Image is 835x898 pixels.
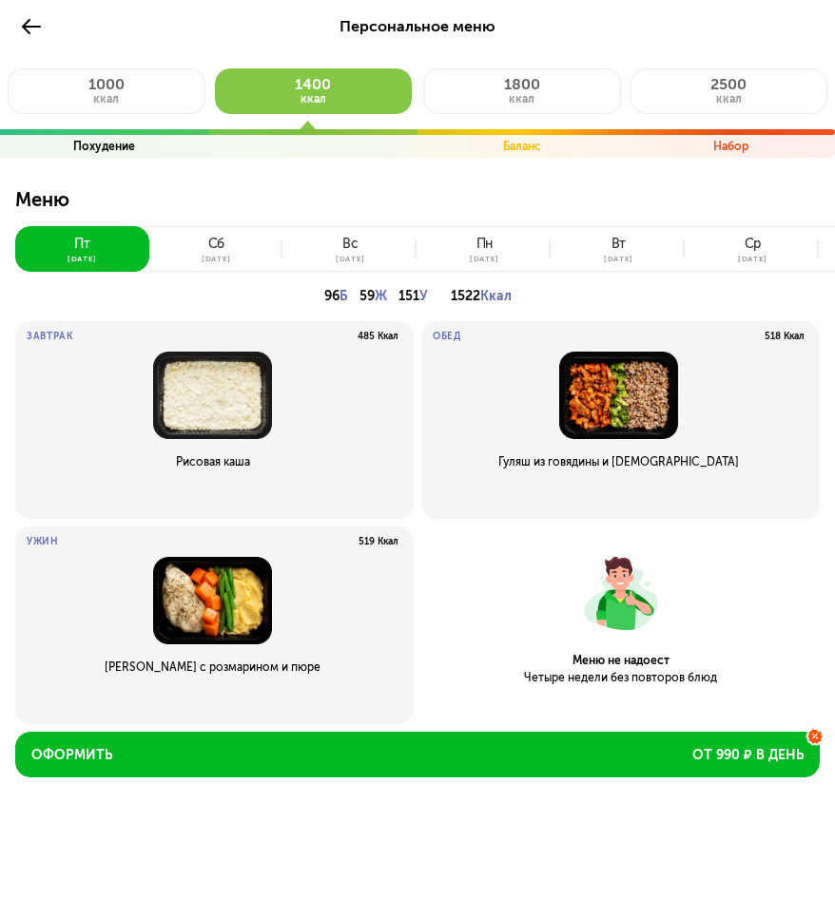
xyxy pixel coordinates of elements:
[437,653,805,668] p: Меню не надоест
[27,331,73,342] p: Завтрак
[324,283,348,310] p: 96
[208,237,225,252] div: сб
[27,659,398,675] p: [PERSON_NAME] с розмарином и пюре
[504,75,540,93] span: 1800
[451,283,512,310] p: 1522
[202,255,231,262] div: [DATE]
[419,288,428,304] span: У
[8,68,205,114] button: 1000ккал
[692,746,804,765] span: от 990 ₽ в день
[552,226,686,272] button: вт[DATE]
[503,139,541,154] p: Баланс
[417,226,552,272] button: пн[DATE]
[476,237,494,252] div: пн
[359,283,387,310] p: 59
[470,255,499,262] div: [DATE]
[73,139,135,154] p: Похудение
[433,454,805,469] p: Гуляш из говядины и [DEMOGRAPHIC_DATA]
[612,237,627,252] div: вт
[480,288,512,304] span: Ккал
[710,75,747,93] span: 2500
[27,536,59,547] p: Ужин
[375,288,387,304] span: Ж
[423,68,621,114] button: 1800ккал
[433,331,461,342] p: Обед
[398,283,428,310] p: 151
[27,352,398,439] img: Рисовая каша
[295,75,331,93] span: 1400
[765,331,805,342] p: 518 Ккал
[437,670,805,685] p: Четыре недели без повторов блюд
[340,288,348,304] span: Б
[631,68,828,114] button: 2500ккал
[340,17,495,35] span: Персональное меню
[604,255,633,262] div: [DATE]
[15,188,820,226] p: Меню
[738,255,767,262] div: [DATE]
[358,331,398,342] p: 485 Ккал
[686,226,820,272] button: ср[DATE]
[27,557,398,644] img: Курица с розмарином и пюре
[433,352,805,439] img: Гуляш из говядины и гречка
[716,92,742,105] span: ккал
[15,226,149,272] button: пт[DATE]
[359,536,398,547] p: 519 Ккал
[713,139,748,154] p: Набор
[74,237,90,252] div: пт
[68,255,97,262] div: [DATE]
[93,92,119,105] span: ккал
[342,237,359,252] div: вс
[27,454,398,469] p: Рисовая каша
[336,255,365,262] div: [DATE]
[509,92,534,105] span: ккал
[149,226,283,272] button: сб[DATE]
[745,237,762,252] div: ср
[283,226,417,272] button: вс[DATE]
[15,732,820,777] button: Оформитьот 990 ₽ в день
[215,68,413,114] button: 1400ккал
[88,75,125,93] span: 1000
[301,92,326,105] span: ккал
